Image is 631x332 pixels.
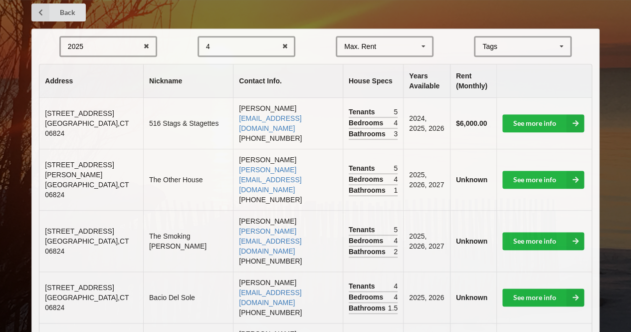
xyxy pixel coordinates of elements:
a: [PERSON_NAME][EMAIL_ADDRESS][DOMAIN_NAME] [239,166,301,194]
span: 1.5 [388,303,398,313]
span: [STREET_ADDRESS] [45,227,114,235]
td: 516 Stags & Stagettes [143,98,233,149]
a: [EMAIL_ADDRESS][DOMAIN_NAME] [239,114,301,132]
span: Tenants [349,225,378,235]
span: 5 [394,225,398,235]
td: [PERSON_NAME] [PHONE_NUMBER] [233,98,343,149]
th: Address [39,64,143,98]
a: Back [31,3,86,21]
span: Tenants [349,281,378,291]
span: Bedrooms [349,118,386,128]
td: [PERSON_NAME] [PHONE_NUMBER] [233,149,343,210]
span: 1 [394,185,398,195]
span: 2 [394,247,398,257]
div: 2025 [68,43,83,50]
span: [STREET_ADDRESS] [45,109,114,117]
th: House Specs [343,64,403,98]
b: $6,000.00 [456,119,487,127]
a: [EMAIL_ADDRESS][DOMAIN_NAME] [239,289,301,307]
span: 3 [394,129,398,139]
th: Contact Info. [233,64,343,98]
td: Bacio Del Sole [143,272,233,323]
span: 4 [394,236,398,246]
span: Bathrooms [349,303,388,313]
td: 2024, 2025, 2026 [403,98,450,149]
span: 5 [394,163,398,173]
span: Bedrooms [349,236,386,246]
td: 2025, 2026, 2027 [403,210,450,272]
span: Bathrooms [349,247,388,257]
td: The Other House [143,149,233,210]
span: [STREET_ADDRESS] [45,284,114,292]
span: 5 [394,107,398,117]
span: Bedrooms [349,292,386,302]
th: Nickname [143,64,233,98]
td: 2025, 2026 [403,272,450,323]
span: [GEOGRAPHIC_DATA] , CT 06824 [45,181,129,199]
b: Unknown [456,237,487,245]
span: Tenants [349,163,378,173]
div: Tags [480,41,512,52]
a: See more info [502,114,584,132]
div: Max. Rent [344,43,376,50]
span: Bathrooms [349,185,388,195]
span: 4 [394,118,398,128]
a: See more info [502,171,584,189]
b: Unknown [456,294,487,302]
td: [PERSON_NAME] [PHONE_NUMBER] [233,272,343,323]
span: [GEOGRAPHIC_DATA] , CT 06824 [45,294,129,312]
span: 4 [394,281,398,291]
div: 4 [206,43,210,50]
td: 2025, 2026, 2027 [403,149,450,210]
span: 4 [394,174,398,184]
span: [STREET_ADDRESS][PERSON_NAME] [45,161,114,179]
b: Unknown [456,176,487,184]
span: Bedrooms [349,174,386,184]
a: See more info [502,289,584,307]
th: Rent (Monthly) [450,64,496,98]
span: Bathrooms [349,129,388,139]
a: [PERSON_NAME][EMAIL_ADDRESS][DOMAIN_NAME] [239,227,301,255]
td: The Smoking [PERSON_NAME] [143,210,233,272]
span: Tenants [349,107,378,117]
span: [GEOGRAPHIC_DATA] , CT 06824 [45,237,129,255]
a: See more info [502,232,584,250]
td: [PERSON_NAME] [PHONE_NUMBER] [233,210,343,272]
span: 4 [394,292,398,302]
span: [GEOGRAPHIC_DATA] , CT 06824 [45,119,129,137]
th: Years Available [403,64,450,98]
